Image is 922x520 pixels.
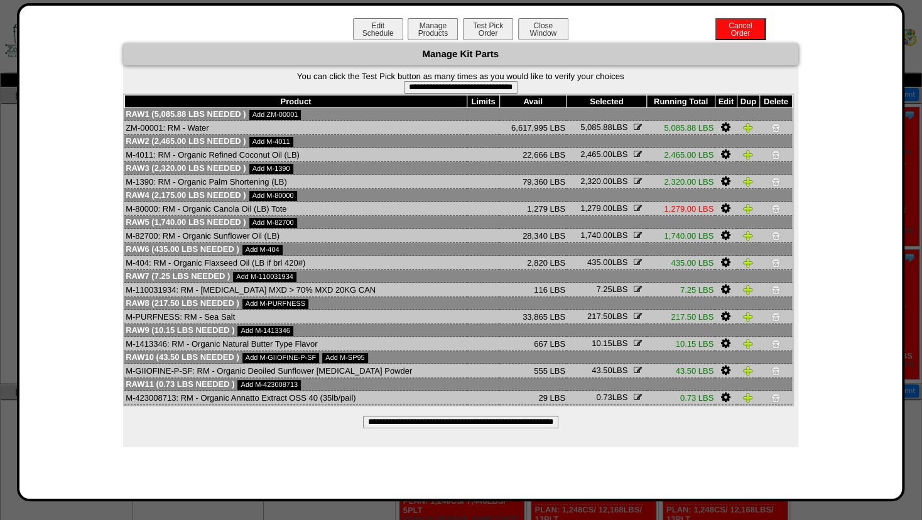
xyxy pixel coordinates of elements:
td: M-GIIOFINE-P-SF: RM - Organic Deoiled Sunflower [MEDICAL_DATA] Powder [124,364,467,378]
td: 2,465.00 LBS [647,148,715,162]
td: Raw10 (43.50 LBS needed ) [124,351,792,364]
td: M-1390: RM - Organic Palm Shortening (LB) [124,175,467,189]
td: 7.25 LBS [647,283,715,297]
span: 7.25 [596,284,612,294]
span: LBS [580,176,627,186]
form: You can click the Test Pick button as many times as you would like to verify your choices [123,72,798,94]
th: Selected [567,95,647,108]
button: EditSchedule [353,18,403,40]
span: 43.50 [592,366,612,375]
img: Duplicate Item [743,203,753,214]
td: 1,279 LBS [499,202,567,216]
td: M-4011: RM - Organic Refined Coconut Oil (LB) [124,148,467,162]
th: Delete [759,95,792,108]
button: ManageProducts [408,18,458,40]
td: 33,865 LBS [499,310,567,324]
a: Add M-80000 [249,191,297,201]
button: CancelOrder [715,18,766,40]
td: Raw11 (0.73 LBS needed ) [124,378,792,391]
span: 10.15 [592,339,612,348]
a: Add M-SP95 [322,353,367,363]
span: LBS [587,311,627,321]
span: 5,085.88 [580,122,612,132]
td: M-423008713: RM - Organic Annatto Extract OSS 40 (35lb/pail) [124,391,467,405]
span: 2,465.00 [580,149,612,159]
td: 2,820 LBS [499,256,567,270]
a: Add M-1390 [249,164,293,174]
img: Delete Item [771,393,781,403]
td: 22,666 LBS [499,148,567,162]
td: Raw7 (7.25 LBS needed ) [124,270,792,283]
img: Delete Item [771,311,781,322]
img: Duplicate Item [743,284,753,295]
img: Delete Item [771,339,781,349]
td: 116 LBS [499,283,567,297]
th: Avail [499,95,567,108]
img: Duplicate Item [743,339,753,349]
td: Raw2 (2,465.00 LBS needed ) [124,135,792,148]
td: 555 LBS [499,364,567,378]
td: 2,320.00 LBS [647,175,715,189]
span: 1,279.00 [580,203,612,213]
td: 435.00 LBS [647,256,715,270]
img: Delete Item [771,176,781,187]
span: 0.73 [596,393,612,402]
td: 667 LBS [499,337,567,351]
th: Running Total [647,95,715,108]
a: Add M-404 [242,245,283,255]
span: LBS [596,284,627,294]
img: Delete Item [771,122,781,133]
img: Duplicate Item [743,311,753,322]
span: 217.50 [587,311,612,321]
td: 28,340 LBS [499,229,567,243]
td: Raw6 (435.00 LBS needed ) [124,243,792,256]
td: M-PURFNESS: RM - Sea Salt [124,310,467,324]
td: M-80000: RM - Organic Canola Oil (LB) Tote [124,202,467,216]
img: Duplicate Item [743,366,753,376]
td: 79,360 LBS [499,175,567,189]
a: Add ZM-00001 [249,110,301,120]
th: Limits [467,95,499,108]
span: LBS [592,366,627,375]
td: Raw5 (1,740.00 LBS needed ) [124,216,792,229]
div: Manage Kit Parts [123,43,798,65]
td: Raw9 (10.15 LBS needed ) [124,324,792,337]
td: 29 LBS [499,391,567,405]
a: Add M-82700 [249,218,297,228]
th: Product [124,95,467,108]
img: Duplicate Item [743,122,753,133]
a: Add M-110031934 [233,272,296,282]
a: Add M-1413346 [237,326,293,336]
td: ZM-00001: RM - Water [124,121,467,135]
td: 1,740.00 LBS [647,229,715,243]
img: Duplicate Item [743,393,753,403]
td: 6,617,995 LBS [499,121,567,135]
a: Add M-423008713 [237,380,301,390]
td: 5,085.88 LBS [647,121,715,135]
td: Raw4 (2,175.00 LBS needed ) [124,189,792,202]
a: Add M-4011 [249,137,293,147]
td: 217.50 LBS [647,310,715,324]
a: Add M-GIIOFINE-P-SF [242,353,319,363]
td: 10.15 LBS [647,337,715,351]
td: M-1413346: RM - Organic Natural Butter Type Flavor [124,337,467,351]
a: CloseWindow [517,28,570,38]
td: Raw8 (217.50 LBS needed ) [124,297,792,310]
span: 1,740.00 [580,230,612,240]
span: 435.00 [587,257,612,267]
img: Delete Item [771,230,781,241]
td: Raw1 (5,085.88 LBS needed ) [124,108,792,121]
td: 0.73 LBS [647,391,715,405]
th: Edit [715,95,737,108]
span: LBS [580,230,627,240]
td: M-110031934: RM - [MEDICAL_DATA] MXD > 70% MXD 20KG CAN [124,283,467,297]
td: M-82700: RM - Organic Sunflower Oil (LB) [124,229,467,243]
img: Duplicate Item [743,230,753,241]
span: LBS [592,339,627,348]
span: LBS [587,257,627,267]
img: Duplicate Item [743,257,753,268]
span: LBS [580,203,627,213]
td: M-404: RM - Organic Flaxseed Oil (LB if brl 420#) [124,256,467,270]
span: 2,320.00 [580,176,612,186]
img: Delete Item [771,203,781,214]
